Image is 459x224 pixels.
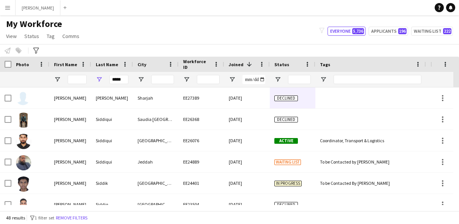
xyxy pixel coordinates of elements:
div: [DATE] [224,194,270,215]
button: Open Filter Menu [229,76,236,83]
div: EE24401 [179,173,224,194]
img: Rahil Siddik [16,176,31,192]
span: Joined [229,62,244,67]
span: 1 filter set [35,215,54,221]
div: [GEOGRAPHIC_DATA] [133,130,179,151]
button: Open Filter Menu [274,76,281,83]
button: Open Filter Menu [96,76,103,83]
input: Status Filter Input [288,75,311,84]
img: Muhammad Siddique SIDDIQUE [16,91,31,106]
div: [PERSON_NAME] [49,87,91,108]
div: [DATE] [224,109,270,130]
button: Remove filters [54,214,89,222]
input: Joined Filter Input [242,75,265,84]
div: Siddik [91,173,133,194]
span: First Name [54,62,77,67]
div: [GEOGRAPHIC_DATA] / abudhabi [133,194,179,215]
input: First Name Filter Input [68,75,87,84]
div: Saudia [GEOGRAPHIC_DATA] [133,109,179,130]
span: View [6,33,17,40]
span: Status [274,62,289,67]
div: [DATE] [224,130,270,151]
span: Photo [16,62,29,67]
span: City [138,62,146,67]
input: Workforce ID Filter Input [197,75,220,84]
a: Status [21,31,42,41]
span: Declined [274,202,298,208]
app-action-btn: Advanced filters [32,46,41,55]
div: [PERSON_NAME] [49,173,91,194]
div: Siddiqui [91,130,133,151]
span: 196 [398,28,407,34]
button: Open Filter Menu [138,76,144,83]
div: To be Contacted by [PERSON_NAME] [315,151,426,172]
div: [DATE] [224,87,270,108]
img: Rizwan Siddiqui [16,155,31,170]
span: 5,736 [352,28,364,34]
div: Jeddah [133,151,179,172]
span: In progress [274,181,302,186]
img: Uzafar Siddiqui [16,113,31,128]
div: EE26076 [179,130,224,151]
span: Workforce ID [183,59,211,70]
div: [PERSON_NAME] [49,130,91,151]
div: Sharjah [133,87,179,108]
div: [DATE] [224,151,270,172]
input: Last Name Filter Input [109,75,128,84]
div: Siddiqui [91,109,133,130]
button: Open Filter Menu [54,76,61,83]
a: View [3,31,20,41]
button: Open Filter Menu [320,76,327,83]
span: Tag [47,33,55,40]
button: Everyone5,736 [328,27,366,36]
div: EE27389 [179,87,224,108]
span: Active [274,138,298,144]
div: EE24889 [179,151,224,172]
span: Status [24,33,39,40]
div: [GEOGRAPHIC_DATA] [133,173,179,194]
span: Comms [62,33,79,40]
a: Tag [44,31,58,41]
img: Hasan Siddiqui [16,134,31,149]
input: Tags Filter Input [334,75,421,84]
input: City Filter Input [151,75,174,84]
div: EE23504 [179,194,224,215]
span: Tags [320,62,330,67]
span: Last Name [96,62,118,67]
span: Declined [274,95,298,101]
img: Mahmoud Siddiq [16,198,31,213]
div: Siddiq [91,194,133,215]
button: Open Filter Menu [183,76,190,83]
button: Applicants196 [369,27,408,36]
span: 222 [443,28,451,34]
div: [PERSON_NAME] [49,151,91,172]
div: [PERSON_NAME] [49,194,91,215]
button: Waiting list222 [411,27,453,36]
span: Waiting list [274,159,301,165]
span: My Workforce [6,18,62,30]
div: [DATE] [224,173,270,194]
div: Coordinator, Transport & Logistics [315,130,426,151]
div: [PERSON_NAME] [49,109,91,130]
a: Comms [59,31,82,41]
div: To be Contacted By [PERSON_NAME] [315,173,426,194]
div: Siddiqui [91,151,133,172]
div: [PERSON_NAME] [91,87,133,108]
button: [PERSON_NAME] [16,0,60,15]
div: EE26368 [179,109,224,130]
span: Declined [274,117,298,122]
